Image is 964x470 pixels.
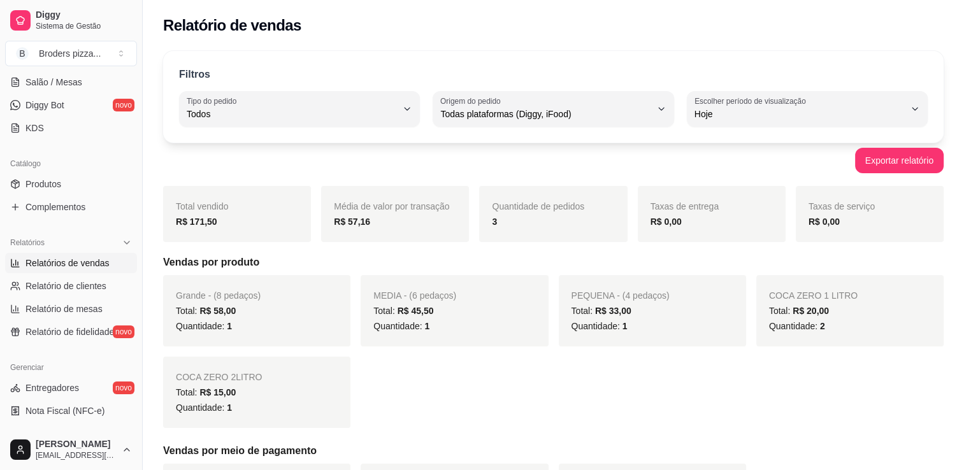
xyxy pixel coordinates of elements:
[10,238,45,248] span: Relatórios
[398,306,434,316] span: R$ 45,50
[199,306,236,316] span: R$ 58,00
[176,321,232,331] span: Quantidade:
[36,450,117,460] span: [EMAIL_ADDRESS][DOMAIN_NAME]
[5,378,137,398] a: Entregadoresnovo
[334,201,449,211] span: Média de valor por transação
[373,290,456,301] span: MEDIA - (6 pedaços)
[36,439,117,450] span: [PERSON_NAME]
[595,306,631,316] span: R$ 33,00
[25,122,44,134] span: KDS
[5,253,137,273] a: Relatórios de vendas
[227,321,232,331] span: 1
[334,217,370,227] strong: R$ 57,16
[440,96,505,106] label: Origem do pedido
[5,276,137,296] a: Relatório de clientes
[855,148,944,173] button: Exportar relatório
[163,15,301,36] h2: Relatório de vendas
[16,47,29,60] span: B
[163,443,944,459] h5: Vendas por meio de pagamento
[5,41,137,66] button: Select a team
[440,108,651,120] span: Todas plataformas (Diggy, iFood)
[176,306,236,316] span: Total:
[176,402,232,413] span: Quantidade:
[373,306,433,316] span: Total:
[651,217,682,227] strong: R$ 0,00
[793,306,829,316] span: R$ 20,00
[187,108,397,120] span: Todos
[25,303,103,315] span: Relatório de mesas
[25,99,64,111] span: Diggy Bot
[769,321,825,331] span: Quantidade:
[5,424,137,444] a: Controle de caixa
[227,402,232,413] span: 1
[176,290,261,301] span: Grande - (8 pedaços)
[25,201,85,213] span: Complementos
[572,321,628,331] span: Quantidade:
[694,108,905,120] span: Hoje
[39,47,101,60] div: Broders pizza ...
[25,381,79,394] span: Entregadores
[5,174,137,194] a: Produtos
[179,67,210,82] p: Filtros
[179,91,420,127] button: Tipo do pedidoTodos
[651,201,719,211] span: Taxas de entrega
[492,201,584,211] span: Quantidade de pedidos
[5,118,137,138] a: KDS
[199,387,236,397] span: R$ 15,00
[5,197,137,217] a: Complementos
[5,72,137,92] a: Salão / Mesas
[25,427,95,440] span: Controle de caixa
[572,290,670,301] span: PEQUENA - (4 pedaços)
[5,322,137,342] a: Relatório de fidelidadenovo
[373,321,429,331] span: Quantidade:
[5,299,137,319] a: Relatório de mesas
[769,306,829,316] span: Total:
[5,95,137,115] a: Diggy Botnovo
[694,96,810,106] label: Escolher período de visualização
[5,401,137,421] a: Nota Fiscal (NFC-e)
[25,178,61,190] span: Produtos
[176,201,229,211] span: Total vendido
[176,372,262,382] span: COCA ZERO 2LITRO
[176,217,217,227] strong: R$ 171,50
[492,217,497,227] strong: 3
[687,91,928,127] button: Escolher período de visualizaçãoHoje
[5,153,137,174] div: Catálogo
[424,321,429,331] span: 1
[769,290,858,301] span: COCA ZERO 1 LITRO
[25,404,104,417] span: Nota Fiscal (NFC-e)
[25,76,82,89] span: Salão / Mesas
[433,91,673,127] button: Origem do pedidoTodas plataformas (Diggy, iFood)
[187,96,241,106] label: Tipo do pedido
[25,280,106,292] span: Relatório de clientes
[809,201,875,211] span: Taxas de serviço
[5,5,137,36] a: DiggySistema de Gestão
[572,306,631,316] span: Total:
[36,10,132,21] span: Diggy
[163,255,944,270] h5: Vendas por produto
[5,357,137,378] div: Gerenciar
[25,257,110,269] span: Relatórios de vendas
[176,387,236,397] span: Total:
[25,325,114,338] span: Relatório de fidelidade
[622,321,628,331] span: 1
[809,217,840,227] strong: R$ 0,00
[820,321,825,331] span: 2
[36,21,132,31] span: Sistema de Gestão
[5,434,137,465] button: [PERSON_NAME][EMAIL_ADDRESS][DOMAIN_NAME]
